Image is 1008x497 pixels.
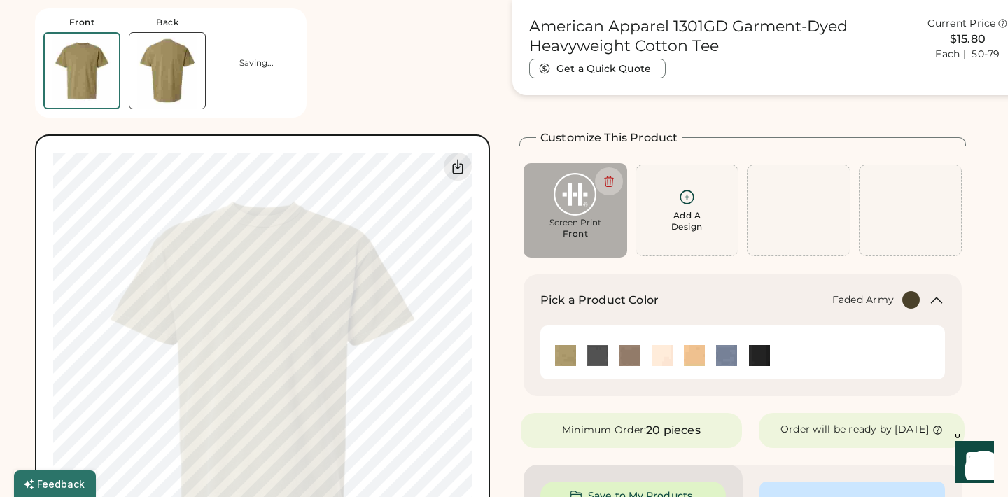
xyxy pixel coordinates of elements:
[684,345,705,366] img: Faded Mustard Swatch Image
[895,423,929,437] div: [DATE]
[45,34,119,108] img: American Apparel 1301GD Faded Army Front Thumbnail
[587,345,608,366] div: Faded Black
[533,173,617,216] img: Holdfast-Stamp-BLK.png
[646,422,700,439] div: 20 pieces
[671,210,703,232] div: Add A Design
[529,59,666,78] button: Get a Quick Quote
[69,17,95,28] div: Front
[716,345,737,366] img: Faded Navy Swatch Image
[563,228,589,239] div: Front
[780,423,892,437] div: Order will be ready by
[619,345,640,366] img: Faded Brown Swatch Image
[935,48,1000,62] div: Each | 50-79
[749,345,770,366] div: True Black
[652,345,673,366] div: Faded Cream
[444,153,472,181] div: Download Front Mockup
[555,345,576,366] img: Faded Army Swatch Image
[619,345,640,366] div: Faded Brown
[652,345,673,366] img: Faded Cream Swatch Image
[156,17,178,28] div: Back
[595,167,623,195] button: Delete this decoration.
[555,345,576,366] div: Faded Army
[927,17,995,31] div: Current Price
[540,292,659,309] h2: Pick a Product Color
[941,434,1002,494] iframe: Front Chat
[533,217,617,228] div: Screen Print
[129,33,205,108] img: American Apparel 1301GD Faded Army Back Thumbnail
[832,293,895,307] div: Faded Army
[562,423,647,437] div: Minimum Order:
[684,345,705,366] div: Faded Mustard
[587,345,608,366] img: Faded Black Swatch Image
[529,17,898,56] h1: American Apparel 1301GD Garment-Dyed Heavyweight Cotton Tee
[239,57,274,69] div: Saving...
[540,129,678,146] h2: Customize This Product
[716,345,737,366] div: Faded Navy
[749,345,770,366] img: True Black Swatch Image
